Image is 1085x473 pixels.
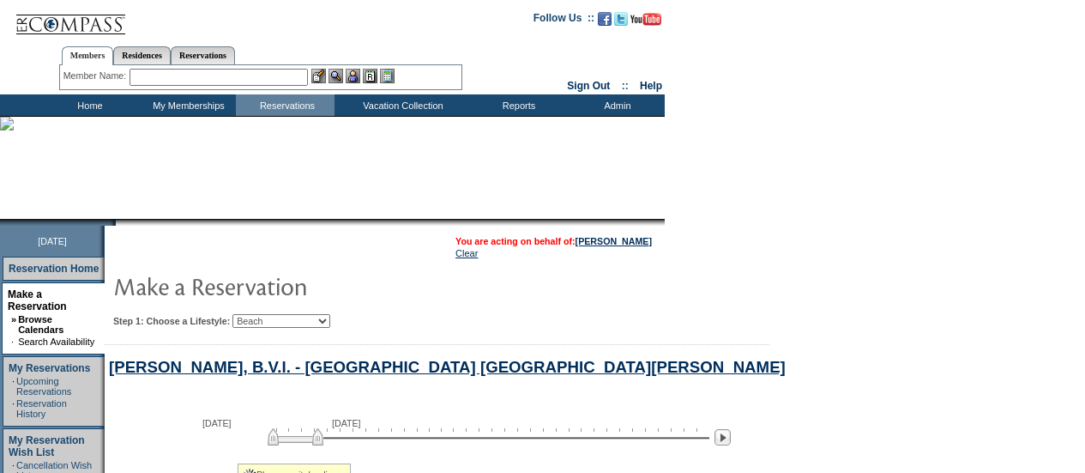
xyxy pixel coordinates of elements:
span: [DATE] [332,418,361,428]
a: Residences [113,46,171,64]
a: Search Availability [18,337,94,347]
b: » [11,314,16,324]
a: Help [640,80,662,92]
img: Follow us on Twitter [614,12,628,26]
img: blank.gif [116,219,118,226]
td: Vacation Collection [335,94,467,116]
img: b_calculator.gif [380,69,395,83]
span: :: [622,80,629,92]
img: Next [714,429,731,446]
img: b_edit.gif [311,69,326,83]
td: Admin [566,94,665,116]
td: Reports [467,94,566,116]
a: Reservations [171,46,235,64]
td: My Memberships [137,94,236,116]
a: Subscribe to our YouTube Channel [630,17,661,27]
span: You are acting on behalf of: [455,236,652,246]
a: My Reservations [9,362,90,374]
a: [PERSON_NAME] [576,236,652,246]
td: Reservations [236,94,335,116]
td: · [11,337,16,347]
img: View [329,69,343,83]
a: Follow us on Twitter [614,17,628,27]
a: Members [62,46,114,65]
td: · [12,398,15,419]
b: Step 1: Choose a Lifestyle: [113,316,230,326]
td: · [12,376,15,397]
img: pgTtlMakeReservation.gif [113,269,456,303]
img: Become our fan on Facebook [598,12,612,26]
img: Subscribe to our YouTube Channel [630,13,661,26]
a: [PERSON_NAME], B.V.I. - [GEOGRAPHIC_DATA] [GEOGRAPHIC_DATA][PERSON_NAME] [109,358,786,376]
img: Impersonate [346,69,360,83]
img: promoShadowLeftCorner.gif [110,219,116,226]
a: Browse Calendars [18,314,63,335]
a: Make a Reservation [8,288,67,312]
td: Home [39,94,137,116]
a: Become our fan on Facebook [598,17,612,27]
a: Reservation History [16,398,67,419]
img: Reservations [363,69,377,83]
a: Reservation Home [9,263,99,275]
td: Follow Us :: [533,10,594,31]
div: Member Name: [63,69,130,83]
a: Clear [455,248,478,258]
a: My Reservation Wish List [9,434,85,458]
span: [DATE] [202,418,232,428]
a: Upcoming Reservations [16,376,71,397]
span: [DATE] [38,236,67,246]
a: Sign Out [567,80,610,92]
